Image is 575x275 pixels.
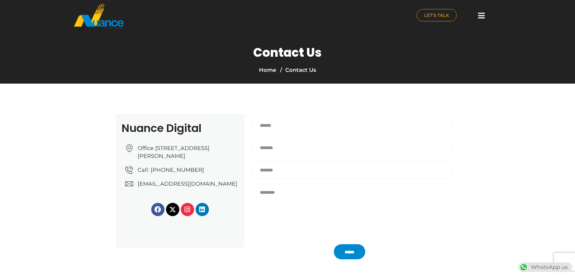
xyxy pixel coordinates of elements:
[253,45,322,60] h1: Contact Us
[518,262,572,272] div: WhatsApp us
[417,9,457,21] a: LET'S TALK
[136,180,237,188] span: [EMAIL_ADDRESS][DOMAIN_NAME]
[122,123,238,134] h2: Nuance Digital
[279,66,316,74] li: Contact Us
[248,117,457,245] form: Contact form
[518,264,572,270] a: WhatsAppWhatsApp us
[125,166,238,174] a: Call: [PHONE_NUMBER]
[125,144,238,160] a: Office [STREET_ADDRESS][PERSON_NAME]
[136,166,204,174] span: Call: [PHONE_NUMBER]
[125,180,238,188] a: [EMAIL_ADDRESS][DOMAIN_NAME]
[73,3,285,29] a: nuance-qatar_logo
[424,13,449,18] span: LET'S TALK
[136,144,238,160] span: Office [STREET_ADDRESS][PERSON_NAME]
[259,67,276,73] a: Home
[519,262,529,272] img: WhatsApp
[73,3,124,29] img: nuance-qatar_logo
